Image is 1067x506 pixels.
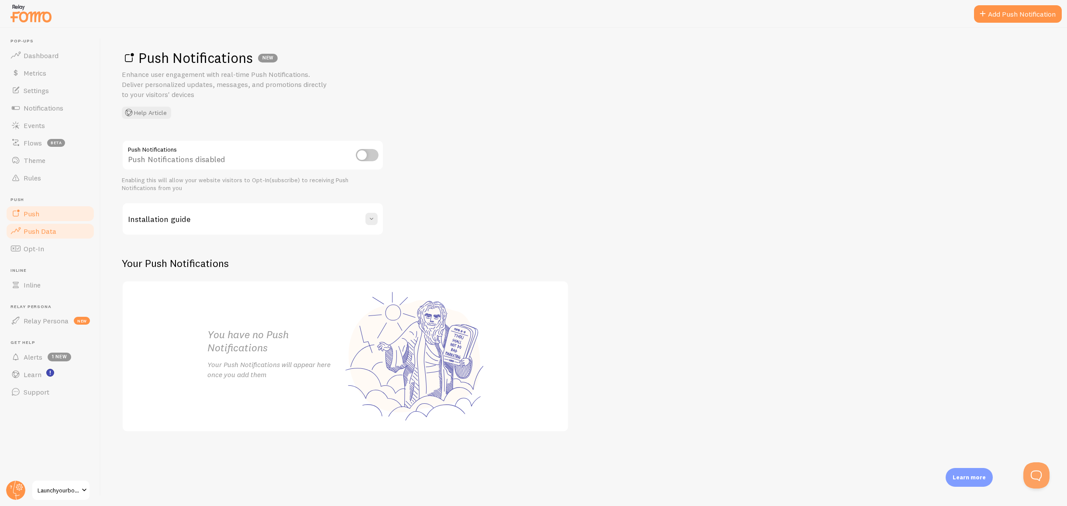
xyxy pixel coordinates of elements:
[953,473,986,482] p: Learn more
[122,177,384,192] div: Enabling this will allow your website visitors to Opt-In(subscribe) to receiving Push Notificatio...
[5,240,95,257] a: Opt-In
[207,360,345,380] p: Your Push Notifications will appear here once you add them
[5,64,95,82] a: Metrics
[5,312,95,329] a: Relay Persona new
[5,348,95,366] a: Alerts 1 new
[122,256,569,270] h2: Your Push Notifications
[5,222,95,240] a: Push Data
[5,99,95,117] a: Notifications
[122,69,331,100] p: Enhance user engagement with real-time Push Notifications. Deliver personalized updates, messages...
[10,38,95,44] span: Pop-ups
[24,316,69,325] span: Relay Persona
[46,369,54,377] svg: <p>Watch New Feature Tutorials!</p>
[31,480,90,501] a: Launchyourboxwithsarah
[946,468,993,487] div: Learn more
[24,227,56,236] span: Push Data
[5,82,95,99] a: Settings
[74,317,90,325] span: new
[24,51,59,60] span: Dashboard
[5,47,95,64] a: Dashboard
[24,353,42,361] span: Alerts
[5,205,95,222] a: Push
[10,304,95,310] span: Relay Persona
[24,370,41,379] span: Learn
[38,485,79,496] span: Launchyourboxwithsarah
[5,383,95,401] a: Support
[10,268,95,274] span: Inline
[24,209,39,218] span: Push
[122,49,1046,67] h1: Push Notifications
[258,54,278,62] div: NEW
[5,152,95,169] a: Theme
[5,276,95,294] a: Inline
[47,139,65,147] span: beta
[1023,462,1050,489] iframe: Help Scout Beacon - Open
[5,366,95,383] a: Learn
[5,169,95,187] a: Rules
[128,214,190,224] h3: Installation guide
[24,139,42,147] span: Flows
[24,86,49,95] span: Settings
[24,173,41,182] span: Rules
[24,69,46,77] span: Metrics
[24,281,41,289] span: Inline
[48,353,71,361] span: 1 new
[122,107,171,119] button: Help Article
[24,388,49,396] span: Support
[10,340,95,346] span: Get Help
[5,117,95,134] a: Events
[207,328,345,355] h2: You have no Push Notifications
[9,2,53,24] img: fomo-relay-logo-orange.svg
[24,244,44,253] span: Opt-In
[24,156,45,165] span: Theme
[24,121,45,130] span: Events
[5,134,95,152] a: Flows beta
[10,197,95,203] span: Push
[122,140,384,172] div: Push Notifications disabled
[24,104,63,112] span: Notifications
